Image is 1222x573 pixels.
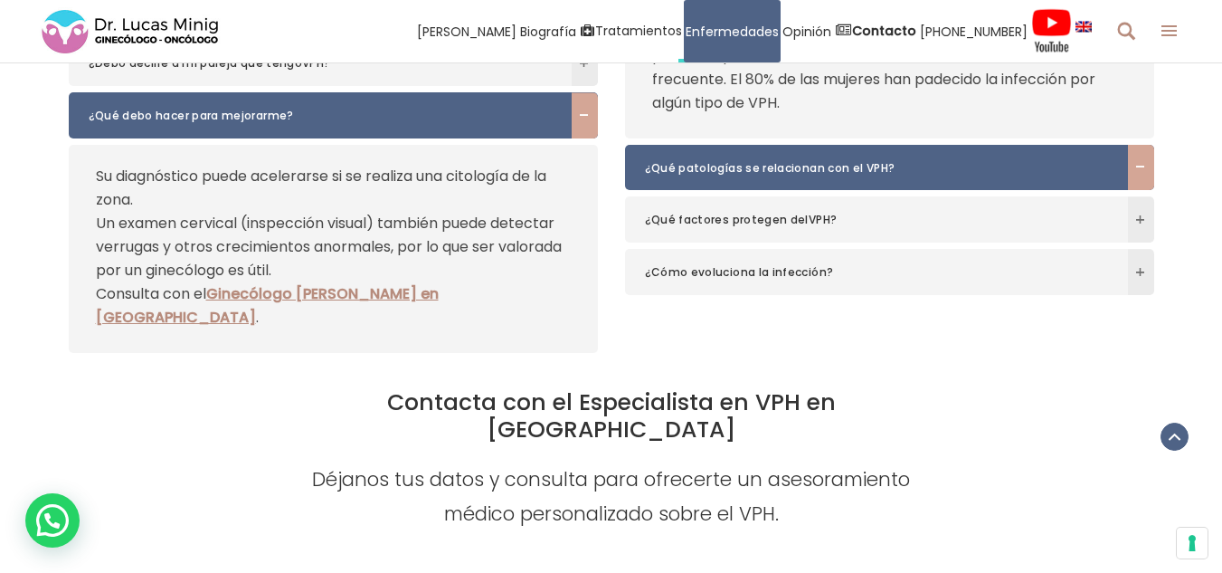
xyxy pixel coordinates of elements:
span: Tratamientos [595,21,682,42]
span: ¿Cómo evoluciona la infección? [645,263,1113,282]
button: Sus preferencias de consentimiento para tecnologías de seguimiento [1177,528,1208,559]
h2: Contacta con el Especialista en VPH en [GEOGRAPHIC_DATA] [286,389,937,444]
span: ¿Debo decirle a mi pareja que tengoVPH? [89,54,557,72]
strong: Contacto [852,22,916,40]
img: Videos Youtube Ginecología [1031,8,1072,53]
span: Opinión [782,21,831,42]
span: Biografía [520,21,576,42]
p: Su diagnóstico puede acelerarse si se realiza una citología de la zona. Un examen cervical (inspe... [96,165,571,329]
span: ¿Qué debo hacer para mejorarme? [89,107,557,125]
span: ¿Qué patologías se relacionan con el VPH? [645,159,1113,177]
span: ¿Qué factores protegen delVPH? [645,211,1113,229]
span: Enfermedades [686,21,779,42]
img: language english [1075,21,1092,32]
span: [PHONE_NUMBER] [920,21,1028,42]
span: [PERSON_NAME] [417,21,516,42]
h4: Déjanos tus datos y consulta para ofrecerte un asesoramiento médico personalizado sobre el VPH. [286,463,937,531]
a: Ginecólogo [PERSON_NAME] en [GEOGRAPHIC_DATA] [96,283,439,328]
p: Por relaciones sexuales y vía vertical (madre- hijo durante el parto). Supone la enfermedad de tr... [652,21,1127,115]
